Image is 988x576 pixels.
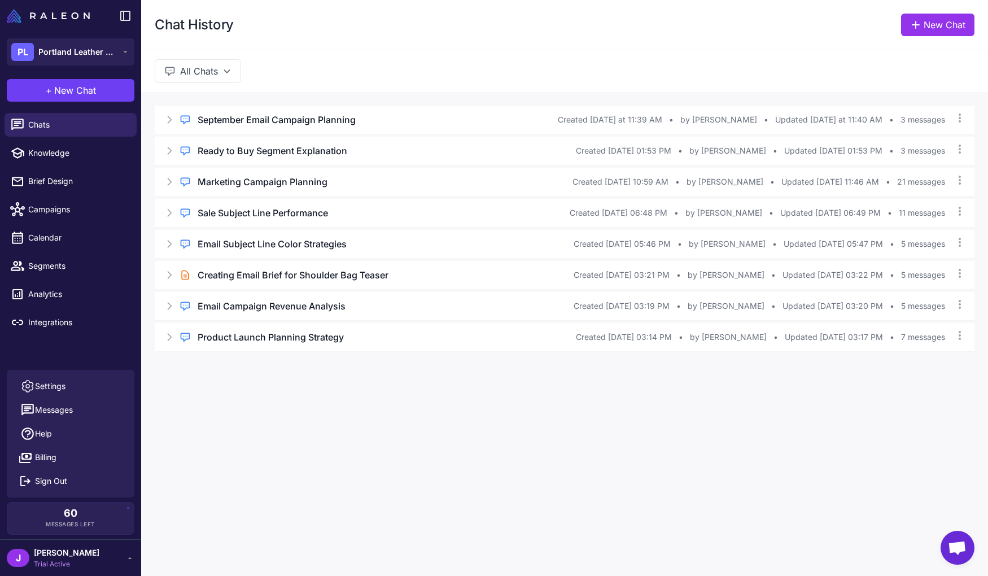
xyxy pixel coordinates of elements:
[5,141,137,165] a: Knowledge
[7,549,29,567] div: J
[570,207,667,219] span: Created [DATE] 06:48 PM
[674,207,679,219] span: •
[5,113,137,137] a: Chats
[685,207,762,219] span: by [PERSON_NAME]
[784,145,882,157] span: Updated [DATE] 01:53 PM
[572,176,668,188] span: Created [DATE] 10:59 AM
[5,226,137,250] a: Calendar
[688,269,764,281] span: by [PERSON_NAME]
[576,145,671,157] span: Created [DATE] 01:53 PM
[574,300,670,312] span: Created [DATE] 03:19 PM
[28,147,128,159] span: Knowledge
[900,145,945,157] span: 3 messages
[35,475,67,487] span: Sign Out
[680,114,757,126] span: by [PERSON_NAME]
[5,169,137,193] a: Brief Design
[678,145,683,157] span: •
[764,114,768,126] span: •
[35,404,73,416] span: Messages
[198,299,346,313] h3: Email Campaign Revenue Analysis
[890,331,894,343] span: •
[897,176,945,188] span: 21 messages
[5,311,137,334] a: Integrations
[899,207,945,219] span: 11 messages
[34,559,99,569] span: Trial Active
[198,268,388,282] h3: Creating Email Brief for Shoulder Bag Teaser
[771,300,776,312] span: •
[773,331,778,343] span: •
[782,300,883,312] span: Updated [DATE] 03:20 PM
[198,206,328,220] h3: Sale Subject Line Performance
[901,269,945,281] span: 5 messages
[901,238,945,250] span: 5 messages
[781,176,879,188] span: Updated [DATE] 11:46 AM
[7,38,134,66] button: PLPortland Leather Goods
[780,207,881,219] span: Updated [DATE] 06:49 PM
[889,114,894,126] span: •
[689,238,766,250] span: by [PERSON_NAME]
[888,207,892,219] span: •
[5,198,137,221] a: Campaigns
[28,203,128,216] span: Campaigns
[676,300,681,312] span: •
[889,145,894,157] span: •
[34,547,99,559] span: [PERSON_NAME]
[64,508,77,518] span: 60
[688,300,764,312] span: by [PERSON_NAME]
[155,59,241,83] button: All Chats
[28,119,128,131] span: Chats
[38,46,117,58] span: Portland Leather Goods
[890,238,894,250] span: •
[28,175,128,187] span: Brief Design
[7,9,90,23] img: Raleon Logo
[669,114,674,126] span: •
[775,114,882,126] span: Updated [DATE] at 11:40 AM
[198,144,347,158] h3: Ready to Buy Segment Explanation
[28,260,128,272] span: Segments
[7,79,134,102] button: +New Chat
[901,300,945,312] span: 5 messages
[677,238,682,250] span: •
[11,469,130,493] button: Sign Out
[11,422,130,446] a: Help
[5,254,137,278] a: Segments
[886,176,890,188] span: •
[890,300,894,312] span: •
[676,269,681,281] span: •
[35,427,52,440] span: Help
[900,114,945,126] span: 3 messages
[198,113,356,126] h3: September Email Campaign Planning
[155,16,234,34] h1: Chat History
[941,531,974,565] a: Open chat
[901,14,974,36] a: New Chat
[771,269,776,281] span: •
[689,145,766,157] span: by [PERSON_NAME]
[782,269,883,281] span: Updated [DATE] 03:22 PM
[901,331,945,343] span: 7 messages
[785,331,883,343] span: Updated [DATE] 03:17 PM
[198,175,327,189] h3: Marketing Campaign Planning
[46,84,52,97] span: +
[690,331,767,343] span: by [PERSON_NAME]
[198,237,347,251] h3: Email Subject Line Color Strategies
[28,288,128,300] span: Analytics
[675,176,680,188] span: •
[773,145,777,157] span: •
[687,176,763,188] span: by [PERSON_NAME]
[574,269,670,281] span: Created [DATE] 03:21 PM
[5,282,137,306] a: Analytics
[558,114,662,126] span: Created [DATE] at 11:39 AM
[35,380,65,392] span: Settings
[11,43,34,61] div: PL
[35,451,56,464] span: Billing
[784,238,883,250] span: Updated [DATE] 05:47 PM
[11,398,130,422] button: Messages
[574,238,671,250] span: Created [DATE] 05:46 PM
[198,330,344,344] h3: Product Launch Planning Strategy
[769,207,773,219] span: •
[54,84,96,97] span: New Chat
[28,316,128,329] span: Integrations
[890,269,894,281] span: •
[576,331,672,343] span: Created [DATE] 03:14 PM
[679,331,683,343] span: •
